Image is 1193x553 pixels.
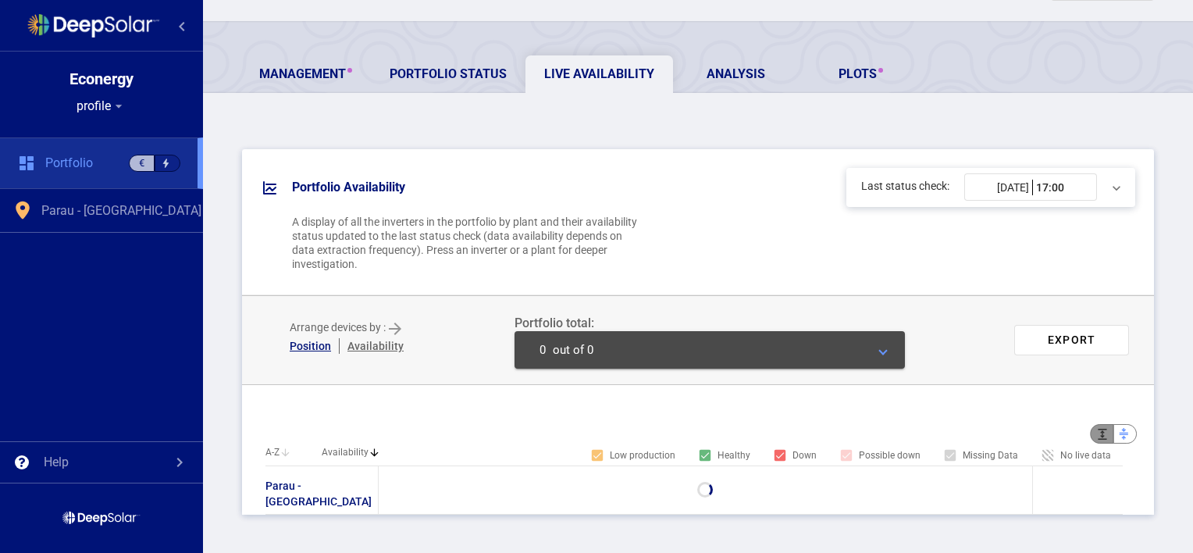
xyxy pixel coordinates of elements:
[41,203,201,219] span: Parau - Romania
[290,319,386,338] div: Arrange devices by :
[673,55,798,93] a: Analysis
[798,55,923,93] a: Plots
[718,446,750,465] div: Healthy
[292,215,642,271] div: A display of all the inverters in the portfolio by plant and their availability status updated to...
[792,446,817,465] div: Down
[525,55,673,93] a: Live Availability
[173,17,191,36] mat-icon: chevron_left
[515,331,905,369] mat-expansion-panel-header: 0out of 0
[1060,446,1111,465] div: No live data
[170,453,189,472] mat-icon: chevron_right
[280,447,298,466] mat-icon: arrow_downward
[129,155,155,172] div: €
[44,455,69,470] div: Help
[1036,180,1064,195] div: 17:00
[45,155,93,171] span: Portfolio
[535,342,550,358] div: 0
[265,478,372,509] div: Parau - [GEOGRAPHIC_DATA]
[1014,325,1129,355] div: Export
[265,444,280,466] div: A-Z
[77,98,111,114] span: profile
[69,71,134,87] div: Econergy
[386,319,404,338] mat-icon: arrow_forward
[963,446,1018,465] div: Missing Data
[1109,180,1127,199] mat-icon: keyboard_arrow_down
[240,55,371,93] a: Management
[859,446,921,465] div: Possible down
[290,338,331,354] div: Position
[553,342,593,358] div: out of 0
[371,55,525,93] a: Portfolio Status
[292,178,405,197] div: Portfolio availability
[339,338,404,354] div: Availability
[997,180,1029,195] div: [DATE]
[610,446,675,465] div: Low production
[322,444,369,466] div: Availability
[111,98,126,114] mat-icon: arrow_drop_down
[369,447,387,466] mat-icon: arrow_downward
[515,316,905,331] div: Portfolio total:
[861,178,949,207] div: Last status check:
